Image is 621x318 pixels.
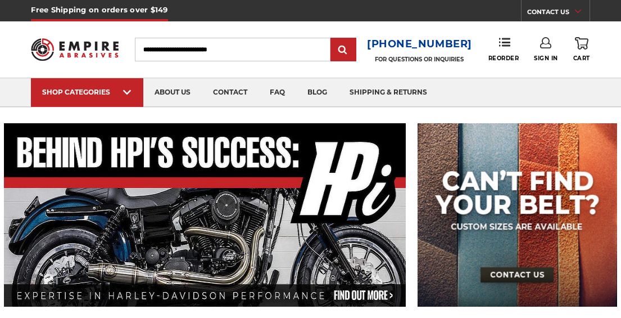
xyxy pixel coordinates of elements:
img: Banner for an interview featuring Horsepower Inc who makes Harley performance upgrades featured o... [4,123,406,307]
a: Cart [573,37,590,62]
p: FOR QUESTIONS OR INQUIRIES [367,56,472,63]
a: faq [259,78,296,107]
a: about us [143,78,202,107]
span: Sign In [534,55,558,62]
img: promo banner for custom belts. [418,123,618,307]
a: Reorder [488,37,519,61]
div: SHOP CATEGORIES [42,88,132,96]
a: CONTACT US [527,6,590,21]
a: [PHONE_NUMBER] [367,36,472,52]
a: contact [202,78,259,107]
img: Empire Abrasives [31,33,118,67]
span: Reorder [488,55,519,62]
a: blog [296,78,338,107]
span: Cart [573,55,590,62]
a: shipping & returns [338,78,438,107]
